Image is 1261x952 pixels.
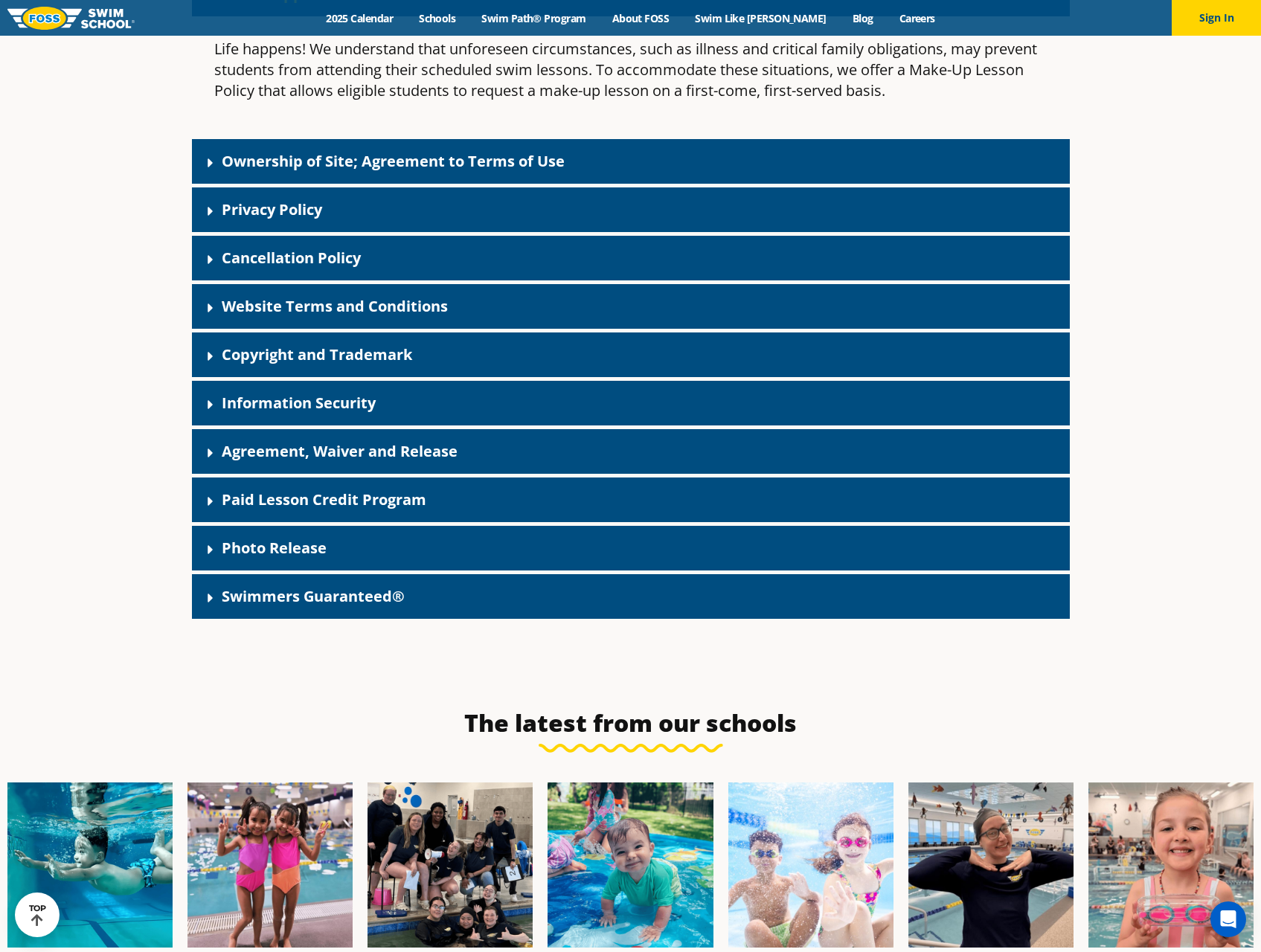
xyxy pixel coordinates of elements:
[908,782,1074,948] img: Fa25-Website-Images-9-600x600.jpg
[192,284,1070,329] div: Website Terms and Conditions
[469,11,599,25] a: Swim Path® Program
[222,248,361,268] a: Cancellation Policy
[728,782,893,948] img: FCC_FOSS_GeneralShoot_May_FallCampaign_lowres-9556-600x600.jpg
[192,332,1070,377] div: Copyright and Trademark
[839,11,886,25] a: Blog
[192,526,1070,570] div: Photo Release
[192,574,1070,619] div: Swimmers Guaranteed®
[192,16,1070,135] div: What happens if I miss a lesson?
[406,11,469,25] a: Schools
[222,538,327,558] a: Photo Release
[7,7,135,30] img: FOSS Swim School Logo
[222,151,565,171] a: Ownership of Site; Agreement to Terms of Use
[29,904,46,927] div: TOP
[222,489,426,509] a: Paid Lesson Credit Program
[682,11,840,25] a: Swim Like [PERSON_NAME]
[222,393,376,413] a: Information Security
[368,782,533,948] img: Fa25-Website-Images-2-600x600.png
[222,586,405,606] a: Swimmers Guaranteed®
[187,782,353,948] img: Fa25-Website-Images-8-600x600.jpg
[1210,901,1246,937] div: Open Intercom Messenger
[222,344,412,364] a: Copyright and Trademark
[222,441,458,461] a: Agreement, Waiver and Release
[548,782,713,948] img: Fa25-Website-Images-600x600.png
[7,782,173,948] img: Fa25-Website-Images-1-600x600.png
[313,11,406,25] a: 2025 Calendar
[192,477,1070,522] div: Paid Lesson Credit Program
[192,381,1070,425] div: Information Security
[222,199,322,219] a: Privacy Policy
[192,139,1070,184] div: Ownership of Site; Agreement to Terms of Use
[192,429,1070,474] div: Agreement, Waiver and Release
[192,236,1070,280] div: Cancellation Policy
[1088,782,1254,948] img: Fa25-Website-Images-14-600x600.jpg
[192,187,1070,232] div: Privacy Policy
[599,11,682,25] a: About FOSS
[214,39,1047,101] p: Life happens! We understand that unforeseen circumstances, such as illness and critical family ob...
[886,11,948,25] a: Careers
[222,296,448,316] a: Website Terms and Conditions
